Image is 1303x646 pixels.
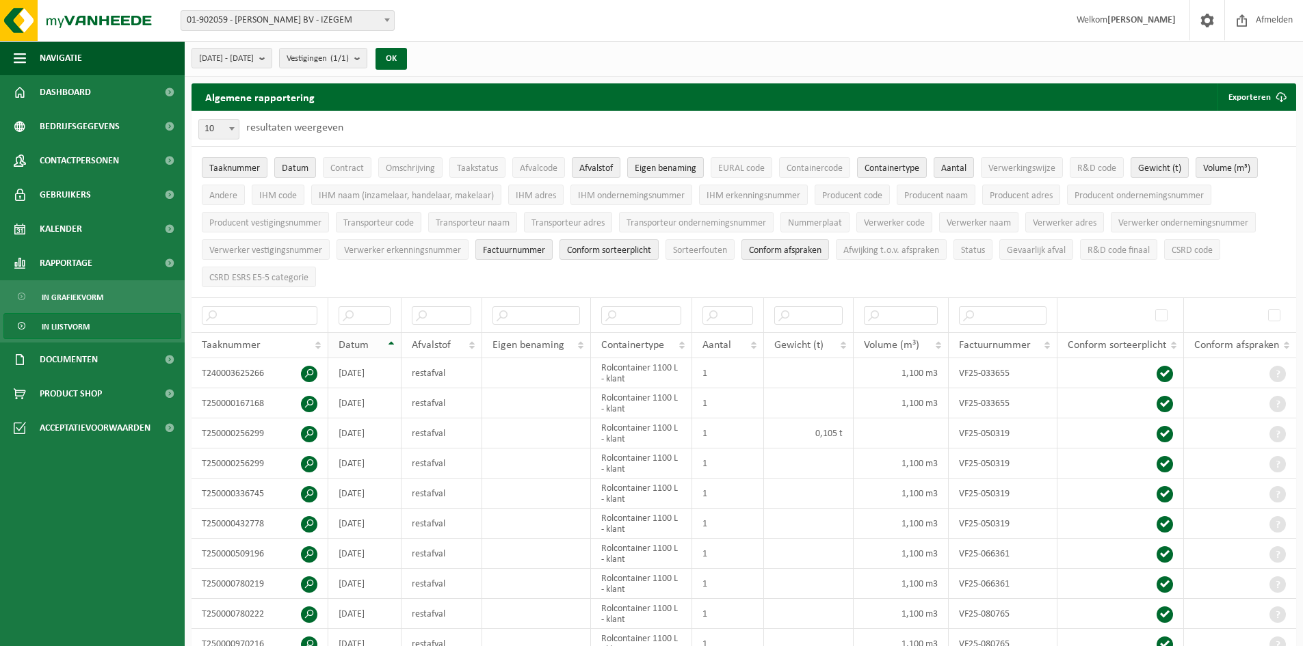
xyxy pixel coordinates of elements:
button: Transporteur codeTransporteur code: Activate to sort [336,212,421,232]
button: Producent adresProducent adres: Activate to sort [982,185,1060,205]
button: IHM codeIHM code: Activate to sort [252,185,304,205]
button: Verwerker codeVerwerker code: Activate to sort [856,212,932,232]
button: ContainercodeContainercode: Activate to sort [779,157,850,178]
td: 1 [692,358,764,388]
span: CSRD ESRS E5-5 categorie [209,273,308,283]
span: Factuurnummer [483,245,545,256]
td: 1 [692,569,764,599]
span: EURAL code [718,163,765,174]
span: Verwerker ondernemingsnummer [1118,218,1248,228]
span: Volume (m³) [1203,163,1250,174]
span: Rapportage [40,246,92,280]
span: Product Shop [40,377,102,411]
td: [DATE] [328,448,402,479]
td: restafval [402,509,482,539]
td: restafval [402,358,482,388]
span: Datum [339,340,369,351]
span: Gewicht (t) [774,340,824,351]
button: Conform sorteerplicht : Activate to sort [560,239,659,260]
span: 10 [198,119,239,139]
td: 1 [692,448,764,479]
td: 1 [692,599,764,629]
button: R&D codeR&amp;D code: Activate to sort [1070,157,1124,178]
button: Gevaarlijk afval : Activate to sort [999,239,1073,260]
span: Andere [209,191,237,201]
button: Vestigingen(1/1) [279,48,367,68]
span: IHM naam (inzamelaar, handelaar, makelaar) [319,191,494,201]
span: Producent naam [904,191,968,201]
button: Verwerker naamVerwerker naam: Activate to sort [939,212,1018,232]
button: Producent vestigingsnummerProducent vestigingsnummer: Activate to sort [202,212,329,232]
td: restafval [402,448,482,479]
span: Contactpersonen [40,144,119,178]
button: Verwerker adresVerwerker adres: Activate to sort [1025,212,1104,232]
button: Verwerker ondernemingsnummerVerwerker ondernemingsnummer: Activate to sort [1111,212,1256,232]
td: Rolcontainer 1100 L - klant [591,599,692,629]
button: Producent codeProducent code: Activate to sort [815,185,890,205]
count: (1/1) [330,54,349,63]
span: Transporteur naam [436,218,510,228]
td: 1,100 m3 [854,479,949,509]
td: VF25-050319 [949,448,1057,479]
span: [DATE] - [DATE] [199,49,254,69]
td: T250000509196 [192,539,328,569]
span: IHM erkenningsnummer [707,191,800,201]
button: TaaknummerTaaknummer: Activate to sort [202,157,267,178]
button: Verwerker erkenningsnummerVerwerker erkenningsnummer: Activate to sort [337,239,469,260]
td: [DATE] [328,509,402,539]
button: VerwerkingswijzeVerwerkingswijze: Activate to sort [981,157,1063,178]
span: Transporteur adres [531,218,605,228]
td: T250000780219 [192,569,328,599]
button: AantalAantal: Activate to sort [934,157,974,178]
span: Dashboard [40,75,91,109]
span: Conform afspraken [749,245,821,256]
td: T250000256299 [192,448,328,479]
button: Eigen benamingEigen benaming: Activate to sort [627,157,704,178]
button: IHM adresIHM adres: Activate to sort [508,185,564,205]
td: 1,100 m3 [854,599,949,629]
td: VF25-033655 [949,388,1057,418]
span: Eigen benaming [635,163,696,174]
button: CSRD ESRS E5-5 categorieCSRD ESRS E5-5 categorie: Activate to sort [202,267,316,287]
td: Rolcontainer 1100 L - klant [591,418,692,448]
a: In lijstvorm [3,313,181,339]
span: Verwerker adres [1033,218,1096,228]
span: R&D code finaal [1088,245,1150,256]
button: Afwijking t.o.v. afsprakenAfwijking t.o.v. afspraken: Activate to sort [836,239,947,260]
span: Producent adres [990,191,1053,201]
button: Transporteur ondernemingsnummerTransporteur ondernemingsnummer : Activate to sort [619,212,774,232]
span: Status [961,245,985,256]
a: In grafiekvorm [3,284,181,310]
span: Bedrijfsgegevens [40,109,120,144]
span: Vestigingen [287,49,349,69]
td: [DATE] [328,539,402,569]
span: Conform sorteerplicht [1068,340,1166,351]
span: Datum [282,163,308,174]
span: Nummerplaat [788,218,842,228]
td: 1 [692,509,764,539]
td: Rolcontainer 1100 L - klant [591,479,692,509]
span: Contract [330,163,364,174]
span: Aantal [941,163,966,174]
td: 1,100 m3 [854,569,949,599]
span: Transporteur ondernemingsnummer [627,218,766,228]
span: Verwerker naam [947,218,1011,228]
td: restafval [402,479,482,509]
td: 1 [692,539,764,569]
td: VF25-066361 [949,539,1057,569]
span: Kalender [40,212,82,246]
td: 1 [692,388,764,418]
td: restafval [402,388,482,418]
button: OmschrijvingOmschrijving: Activate to sort [378,157,443,178]
td: restafval [402,569,482,599]
span: Gewicht (t) [1138,163,1181,174]
td: VF25-033655 [949,358,1057,388]
td: T250000780222 [192,599,328,629]
label: resultaten weergeven [246,122,343,133]
td: [DATE] [328,479,402,509]
span: IHM code [259,191,297,201]
span: Verwerker code [864,218,925,228]
button: IHM naam (inzamelaar, handelaar, makelaar)IHM naam (inzamelaar, handelaar, makelaar): Activate to... [311,185,501,205]
span: Transporteur code [343,218,414,228]
td: [DATE] [328,418,402,448]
